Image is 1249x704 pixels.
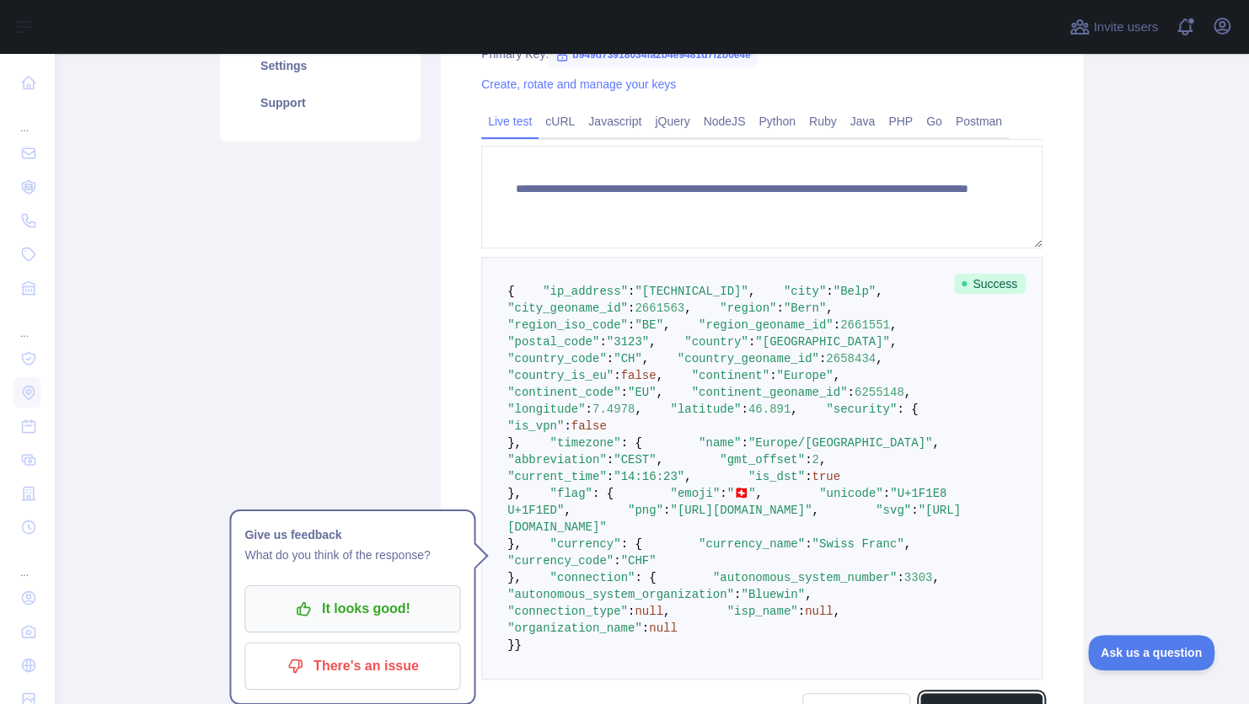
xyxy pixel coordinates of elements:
[585,403,592,416] span: :
[614,470,684,483] span: "14:16:23"
[890,318,897,332] span: ,
[776,301,783,315] span: :
[802,108,844,135] a: Ruby
[571,419,607,433] span: false
[244,643,460,690] button: There's an issue
[741,588,805,601] span: "Bluewin"
[642,352,649,365] span: ,
[834,605,840,618] span: ,
[507,487,522,500] span: },
[720,453,805,467] span: "gmt_offset"
[507,605,628,618] span: "connection_type"
[748,285,755,298] span: ,
[514,638,521,652] span: }
[507,487,954,517] span: "U+1F1E8 U+1F1ED"
[507,318,628,332] span: "region_iso_code"
[1093,18,1158,37] span: Invite users
[244,585,460,632] button: It looks good!
[592,487,614,500] span: : {
[834,285,876,298] span: "Belp"
[691,369,769,382] span: "continent"
[932,436,939,450] span: ,
[649,335,656,349] span: ,
[635,285,748,298] span: "[TECHNICAL_ID]"
[607,352,614,365] span: :
[876,352,882,365] span: ,
[1088,635,1215,670] iframe: Toggle Customer Support
[620,386,627,399] span: :
[481,45,1043,62] div: Primary Key:
[911,504,918,517] span: :
[635,403,641,416] span: ,
[620,537,641,551] span: : {
[13,546,40,579] div: ...
[834,369,840,382] span: ,
[812,537,903,551] span: "Swiss Franc"
[776,369,833,382] span: "Europe"
[734,588,741,601] span: :
[507,470,607,483] span: "current_time"
[507,537,522,551] span: },
[897,403,918,416] span: : {
[13,307,40,340] div: ...
[713,571,897,584] span: "autonomous_system_number"
[876,504,911,517] span: "svg"
[564,504,571,517] span: ,
[656,386,662,399] span: ,
[752,108,802,135] a: Python
[727,487,756,500] span: "🇨🇭"
[507,403,585,416] span: "longitude"
[720,301,776,315] span: "region"
[741,436,748,450] span: :
[507,352,607,365] span: "country_code"
[244,545,460,565] p: What do you think of the response?
[642,621,649,635] span: :
[670,487,720,500] span: "emoji"
[748,470,805,483] span: "is_dst"
[670,504,812,517] span: "[URL][DOMAIN_NAME]"
[791,403,797,416] span: ,
[699,318,834,332] span: "region_geoname_id"
[635,318,663,332] span: "BE"
[784,301,826,315] span: "Bern"
[656,453,662,467] span: ,
[614,554,620,568] span: :
[741,403,748,416] span: :
[656,369,662,382] span: ,
[607,453,614,467] span: :
[13,101,40,135] div: ...
[240,47,400,84] a: Settings
[628,386,657,399] span: "EU"
[539,108,582,135] a: cURL
[755,335,890,349] span: "[GEOGRAPHIC_DATA]"
[549,487,592,500] span: "flag"
[507,621,642,635] span: "organization_name"
[620,554,656,568] span: "CHF"
[507,453,607,467] span: "abbreviation"
[691,386,847,399] span: "continent_geoname_id"
[819,453,826,467] span: ,
[607,335,649,349] span: "3123"
[670,403,741,416] span: "latitude"
[748,436,932,450] span: "Europe/[GEOGRAPHIC_DATA]"
[755,487,762,500] span: ,
[812,470,840,483] span: true
[257,595,448,623] p: It looks good!
[635,571,656,584] span: : {
[805,470,812,483] span: :
[1066,13,1161,40] button: Invite users
[648,108,696,135] a: jQuery
[882,108,919,135] a: PHP
[890,335,897,349] span: ,
[663,318,670,332] span: ,
[549,42,758,67] span: b949d73918034fa2b4e9481d7f2b0e4e
[543,285,628,298] span: "ip_address"
[481,108,539,135] a: Live test
[620,369,656,382] span: false
[684,470,691,483] span: ,
[699,436,741,450] span: "name"
[748,403,791,416] span: 46.891
[696,108,752,135] a: NodeJS
[481,77,676,91] a: Create, rotate and manage your keys
[663,605,670,618] span: ,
